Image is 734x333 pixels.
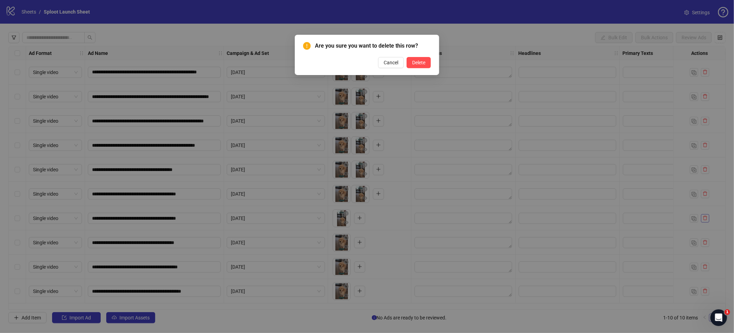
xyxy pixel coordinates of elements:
[412,60,425,65] span: Delete
[378,57,404,68] button: Cancel
[303,42,311,50] span: exclamation-circle
[710,309,727,326] iframe: Intercom live chat
[384,60,398,65] span: Cancel
[315,42,431,50] span: Are you sure you want to delete this row?
[407,57,431,68] button: Delete
[725,309,730,315] span: 1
